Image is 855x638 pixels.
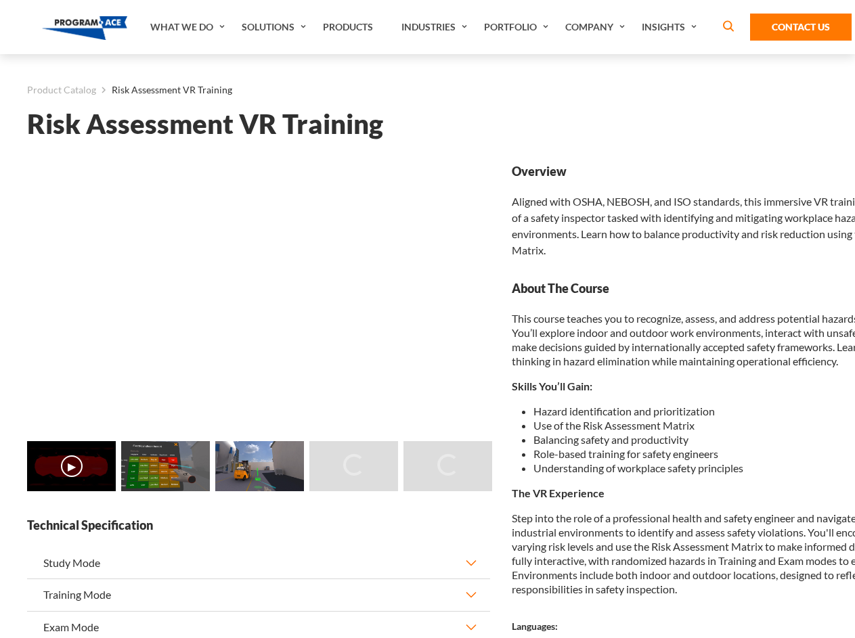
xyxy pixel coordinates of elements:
[27,579,490,610] button: Training Mode
[61,455,83,477] button: ▶
[42,16,128,40] img: Program-Ace
[512,620,558,632] strong: Languages:
[27,441,116,491] img: Risk Assessment VR Training - Video 0
[750,14,852,41] a: Contact Us
[27,81,96,99] a: Product Catalog
[27,547,490,578] button: Study Mode
[121,441,210,491] img: Risk Assessment VR Training - Preview 1
[96,81,232,99] li: Risk Assessment VR Training
[27,517,490,534] strong: Technical Specification
[27,163,490,424] iframe: Risk Assessment VR Training - Video 0
[215,441,304,491] img: Risk Assessment VR Training - Preview 2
